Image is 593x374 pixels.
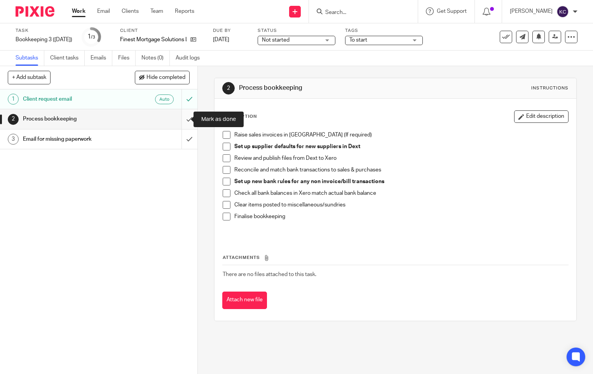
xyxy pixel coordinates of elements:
[118,51,136,66] a: Files
[91,51,112,66] a: Emails
[23,93,124,105] h1: Client request email
[97,7,110,15] a: Email
[556,5,569,18] img: svg%3E
[8,71,51,84] button: + Add subtask
[155,94,174,104] div: Auto
[258,28,335,34] label: Status
[8,94,19,105] div: 1
[147,75,185,81] span: Hide completed
[72,7,85,15] a: Work
[141,51,170,66] a: Notes (0)
[349,37,367,43] span: To start
[223,272,316,277] span: There are no files attached to this task.
[239,84,412,92] h1: Process bookkeeping
[23,133,124,145] h1: Email for missing paperwork
[120,28,203,34] label: Client
[16,51,44,66] a: Subtasks
[87,32,95,41] div: 1
[8,114,19,125] div: 2
[16,6,54,17] img: Pixie
[234,189,568,197] p: Check all bank balances in Xero match actual bank balance
[262,37,290,43] span: Not started
[234,179,384,184] strong: Set up new bank rules for any non invoice/bill transactions
[234,154,568,162] p: Review and publish files from Dext to Xero
[16,36,72,44] div: Bookkeeping 3 (Wednesday)
[234,131,568,139] p: Raise sales invoices in [GEOGRAPHIC_DATA] (If required)
[222,82,235,94] div: 2
[8,134,19,145] div: 3
[223,255,260,260] span: Attachments
[150,7,163,15] a: Team
[510,7,553,15] p: [PERSON_NAME]
[345,28,423,34] label: Tags
[437,9,467,14] span: Get Support
[16,36,72,44] div: Bookkeeping 3 ([DATE])
[135,71,190,84] button: Hide completed
[16,28,72,34] label: Task
[222,292,267,309] button: Attach new file
[324,9,394,16] input: Search
[234,166,568,174] p: Reconcile and match bank transactions to sales & purchases
[234,201,568,209] p: Clear items posted to miscellaneous/sundries
[50,51,85,66] a: Client tasks
[175,7,194,15] a: Reports
[176,51,206,66] a: Audit logs
[531,85,569,91] div: Instructions
[91,35,95,39] small: /3
[234,213,568,220] p: Finalise bookkeeping
[122,7,139,15] a: Clients
[23,113,124,125] h1: Process bookkeeping
[234,144,360,149] strong: Set up supplier defaults for new suppliers in Dext
[213,28,248,34] label: Due by
[222,114,257,120] p: Description
[213,37,229,42] span: [DATE]
[120,36,187,44] p: Finest Mortgage Solutions Ltd
[514,110,569,123] button: Edit description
